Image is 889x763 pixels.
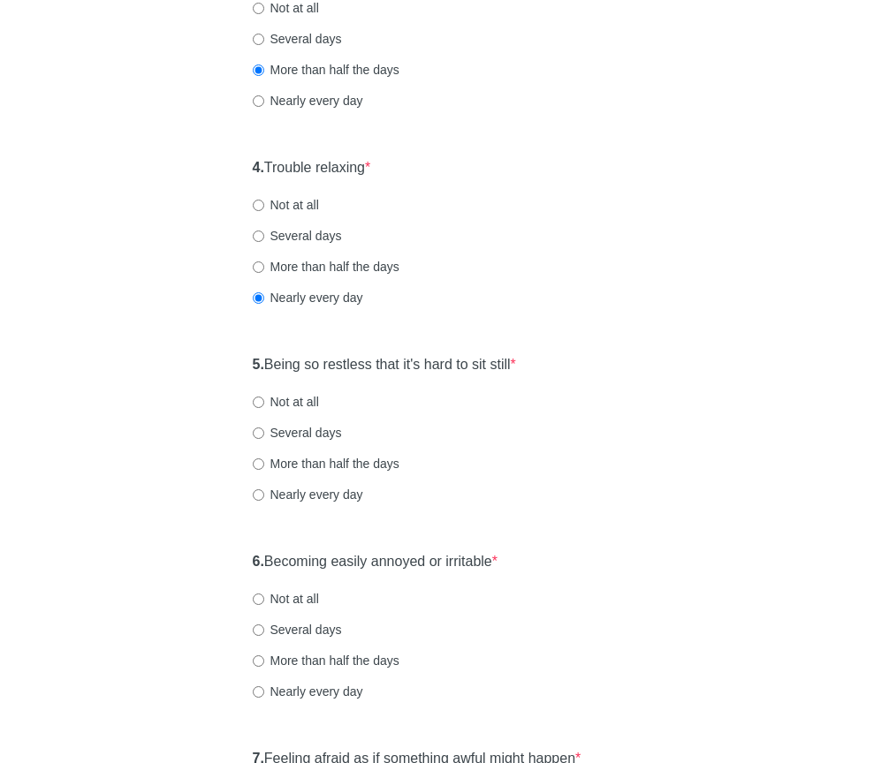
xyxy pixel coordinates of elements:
[253,554,264,569] strong: 6.
[253,455,399,472] label: More than half the days
[253,458,264,470] input: More than half the days
[253,34,264,45] input: Several days
[253,292,264,304] input: Nearly every day
[253,590,319,608] label: Not at all
[253,393,319,411] label: Not at all
[253,158,371,178] label: Trouble relaxing
[253,261,264,273] input: More than half the days
[253,652,399,669] label: More than half the days
[253,397,264,408] input: Not at all
[253,624,264,636] input: Several days
[253,486,363,503] label: Nearly every day
[253,655,264,667] input: More than half the days
[253,289,363,306] label: Nearly every day
[253,424,342,442] label: Several days
[253,230,264,242] input: Several days
[253,160,264,175] strong: 4.
[253,95,264,107] input: Nearly every day
[253,355,516,375] label: Being so restless that it's hard to sit still
[253,258,399,276] label: More than half the days
[253,61,399,79] label: More than half the days
[253,64,264,76] input: More than half the days
[253,92,363,110] label: Nearly every day
[253,683,363,700] label: Nearly every day
[253,196,319,214] label: Not at all
[253,686,264,698] input: Nearly every day
[253,489,264,501] input: Nearly every day
[253,593,264,605] input: Not at all
[253,427,264,439] input: Several days
[253,621,342,638] label: Several days
[253,357,264,372] strong: 5.
[253,3,264,14] input: Not at all
[253,30,342,48] label: Several days
[253,227,342,245] label: Several days
[253,552,498,572] label: Becoming easily annoyed or irritable
[253,200,264,211] input: Not at all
